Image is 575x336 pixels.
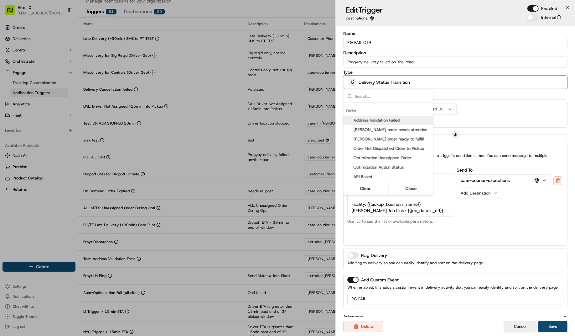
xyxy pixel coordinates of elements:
div: 📗 [6,91,11,96]
input: Search... [355,90,429,103]
span: Optimization Action Status [354,165,431,170]
span: [PERSON_NAME] order ready to fulfill [354,136,431,142]
p: Welcome 👋 [6,25,114,35]
span: API Based [354,174,431,180]
span: Order Not Dispatched Close to Pickup [354,146,431,152]
button: Clear [344,184,387,193]
div: We're available if you need us! [21,66,79,71]
span: Knowledge Base [13,91,48,97]
span: API Documentation [59,91,101,97]
a: Powered byPylon [44,106,76,111]
button: Close [390,184,433,193]
div: Suggestions [344,103,433,195]
button: Start new chat [106,61,114,69]
img: Nash [6,6,19,19]
div: Start new chat [21,60,103,66]
div: Order [344,106,433,116]
span: Address Validation Failed [354,118,431,123]
input: Got a question? Start typing here... [16,40,113,47]
div: 💻 [53,91,58,96]
a: 💻API Documentation [50,88,103,99]
span: Optimization Unassigned Order [354,155,431,161]
a: 📗Knowledge Base [4,88,50,99]
img: 1736555255976-a54dd68f-1ca7-489b-9aae-adbdc363a1c4 [6,60,18,71]
span: Pylon [62,106,76,111]
span: [PERSON_NAME] order needs attention [354,127,431,133]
